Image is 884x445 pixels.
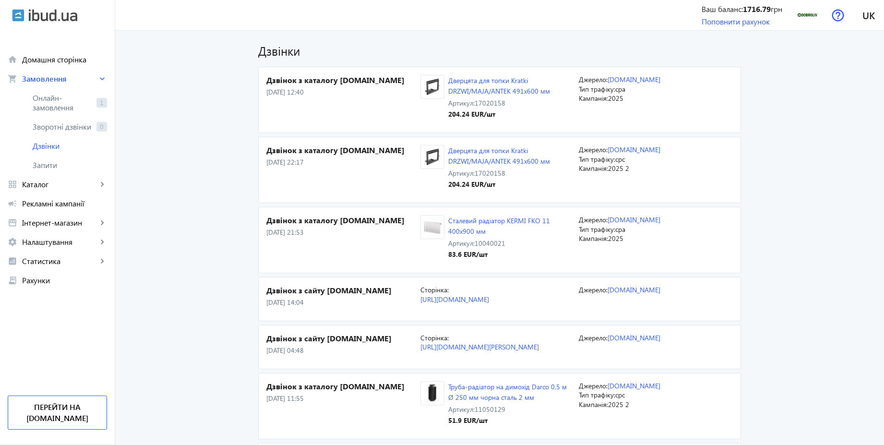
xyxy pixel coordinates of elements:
[448,146,550,166] a: Дверцята для топки Kratki DRZWI/MAJA/ANTEK 491х600 мм
[22,276,107,285] span: Рахунки
[22,199,107,208] span: Рекламні кампанії
[475,98,505,108] span: 17020158
[448,250,571,259] div: 83.6 EUR /шт
[97,74,107,84] mat-icon: keyboard_arrow_right
[608,75,660,84] a: [DOMAIN_NAME]
[448,382,567,402] a: Труба-радіатор на димохід Darco 0,5 м Ø 250 мм чорна сталь 2 мм
[33,93,93,112] span: Онлайн-замовлення
[33,160,107,170] span: Запити
[448,239,475,248] span: Артикул:
[22,180,97,189] span: Каталог
[608,215,660,224] a: [DOMAIN_NAME]
[448,76,550,96] a: Дверцята для топки Kratki DRZWI/MAJA/ANTEK 491х600 мм
[12,9,24,22] img: ibud.svg
[608,234,623,243] span: 2025
[33,122,93,132] span: Зворотні дзвінки
[579,164,608,173] span: Кампанія:
[33,141,107,151] span: Дзвінки
[266,87,420,97] p: [DATE] 12:40
[266,394,420,403] p: [DATE] 11:55
[743,4,771,14] b: 1716.79
[8,199,17,208] mat-icon: campaign
[266,215,420,226] h4: Дзвінок з каталогу [DOMAIN_NAME]
[797,4,818,26] img: 59ca3a413b0f53464-15064254079-dobroliv1.png
[29,9,77,22] img: ibud_text.svg
[608,400,629,409] span: 2025 2
[702,4,782,14] div: Ваш баланс: грн
[579,215,608,224] span: Джерело:
[421,383,444,403] img: 21233664dc80038b9b0876608501796-c341e6f29a.jpg
[8,237,17,247] mat-icon: settings
[8,180,17,189] mat-icon: grid_view
[420,295,489,304] a: [URL][DOMAIN_NAME]
[266,381,420,392] h4: Дзвінок з каталогу [DOMAIN_NAME]
[702,16,770,26] a: Поповнити рахунок
[8,218,17,228] mat-icon: storefront
[579,225,615,234] span: Тип трафіку:
[22,55,107,64] span: Домашня сторінка
[8,256,17,266] mat-icon: analytics
[22,74,97,84] span: Замовлення
[8,396,107,430] a: Перейти на [DOMAIN_NAME]
[579,381,608,390] span: Джерело:
[608,333,660,342] a: [DOMAIN_NAME]
[608,164,629,173] span: 2025 2
[8,55,17,64] mat-icon: home
[579,390,615,399] span: Тип трафіку:
[97,218,107,228] mat-icon: keyboard_arrow_right
[579,400,608,409] span: Кампанія:
[579,155,615,164] span: Тип трафіку:
[448,180,571,189] div: 204.24 EUR /шт
[97,180,107,189] mat-icon: keyboard_arrow_right
[475,239,505,248] span: 10040021
[448,168,475,178] span: Артикул:
[22,218,97,228] span: Інтернет-магазин
[266,333,420,344] h4: Дзвінок з сайту [DOMAIN_NAME]
[579,333,608,342] span: Джерело:
[615,84,625,94] span: cpa
[8,276,17,285] mat-icon: receipt_long
[8,74,17,84] mat-icon: shopping_cart
[475,168,505,178] span: 17020158
[22,256,97,266] span: Статистика
[97,237,107,247] mat-icon: keyboard_arrow_right
[420,285,571,295] p: Сторінка:
[448,416,571,425] div: 51.9 EUR /шт
[608,145,660,154] a: [DOMAIN_NAME]
[421,77,444,97] img: 273545fc0dea805ea44328910197871-3114fcb28e.jpg
[579,75,608,84] span: Джерело:
[579,145,608,154] span: Джерело:
[266,285,420,296] h4: Дзвінок з сайту [DOMAIN_NAME]
[475,405,505,414] span: 11050129
[421,147,444,167] img: 273545fc0dea805ea44328910197871-3114fcb28e.jpg
[266,228,420,237] p: [DATE] 21:53
[579,285,608,294] span: Джерело:
[420,333,571,343] p: Сторінка:
[97,256,107,266] mat-icon: keyboard_arrow_right
[96,98,107,108] span: 1
[22,237,97,247] span: Налаштування
[832,9,844,22] img: help.svg
[579,84,615,94] span: Тип трафіку:
[615,390,625,399] span: cpc
[448,216,550,236] a: Сталевий радіатор KERMI FKO 11 400x900 мм
[579,234,608,243] span: Кампанія:
[266,346,420,355] p: [DATE] 04:48
[615,155,625,164] span: cpc
[258,42,741,59] h1: Дзвінки
[448,98,475,108] span: Артикул:
[266,75,420,85] h4: Дзвінок з каталогу [DOMAIN_NAME]
[608,94,623,103] span: 2025
[608,285,660,294] a: [DOMAIN_NAME]
[266,298,420,307] p: [DATE] 14:04
[266,145,420,156] h4: Дзвінок з каталогу [DOMAIN_NAME]
[862,9,875,21] span: uk
[420,342,539,351] a: [URL][DOMAIN_NAME][PERSON_NAME]
[266,157,420,167] p: [DATE] 22:17
[608,381,660,390] a: [DOMAIN_NAME]
[579,94,608,103] span: Кампанія:
[448,109,571,119] div: 204.24 EUR /шт
[96,122,107,132] span: 0
[615,225,625,234] span: cpa
[448,405,475,414] span: Артикул:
